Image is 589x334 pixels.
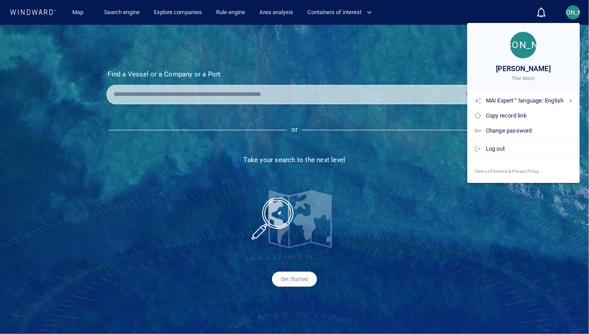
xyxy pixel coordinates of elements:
[552,294,582,327] iframe: Chat
[496,63,551,75] span: [PERSON_NAME]
[486,126,573,136] div: Change password
[486,111,573,121] div: Copy record link
[486,96,573,106] div: MAI Expert™ language: English
[486,144,573,154] div: Log out
[511,75,536,82] span: Thai-Mecc
[484,39,563,50] span: [PERSON_NAME]
[467,159,580,183] a: Terms of Service & Privacy Policy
